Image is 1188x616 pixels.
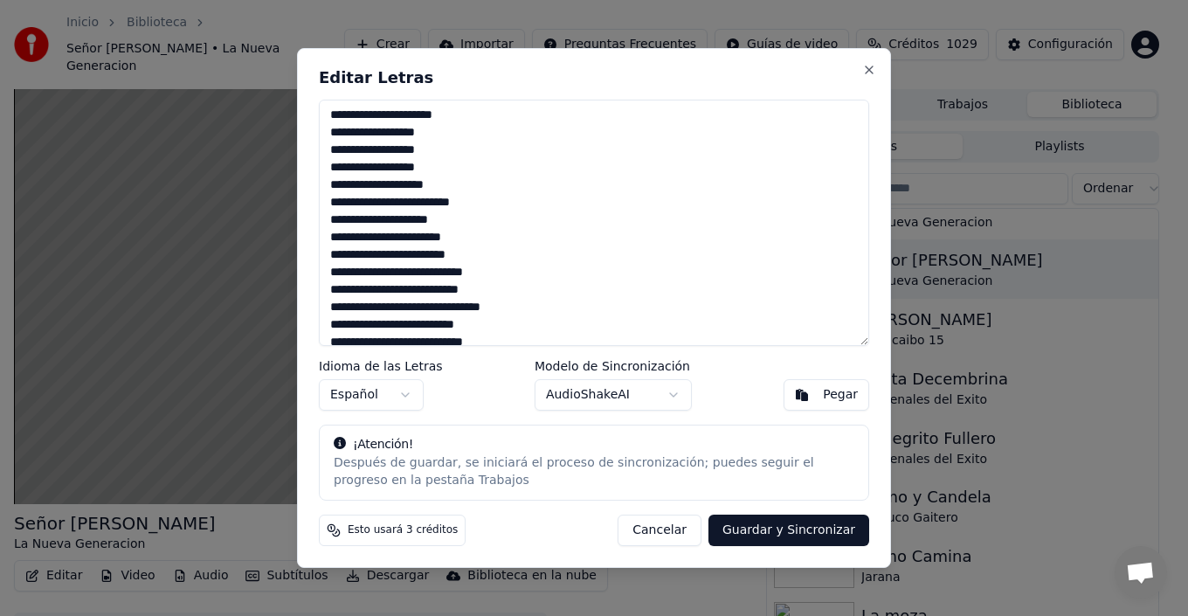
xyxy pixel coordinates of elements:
label: Idioma de las Letras [319,360,443,372]
span: Esto usará 3 créditos [348,523,458,537]
button: Guardar y Sincronizar [708,515,869,546]
button: Cancelar [618,515,701,546]
button: Pegar [784,379,869,411]
label: Modelo de Sincronización [535,360,692,372]
div: Pegar [823,386,858,404]
div: Después de guardar, se iniciará el proceso de sincronización; puedes seguir el progreso en la pes... [334,455,854,490]
div: ¡Atención! [334,436,854,453]
h2: Editar Letras [319,70,869,86]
